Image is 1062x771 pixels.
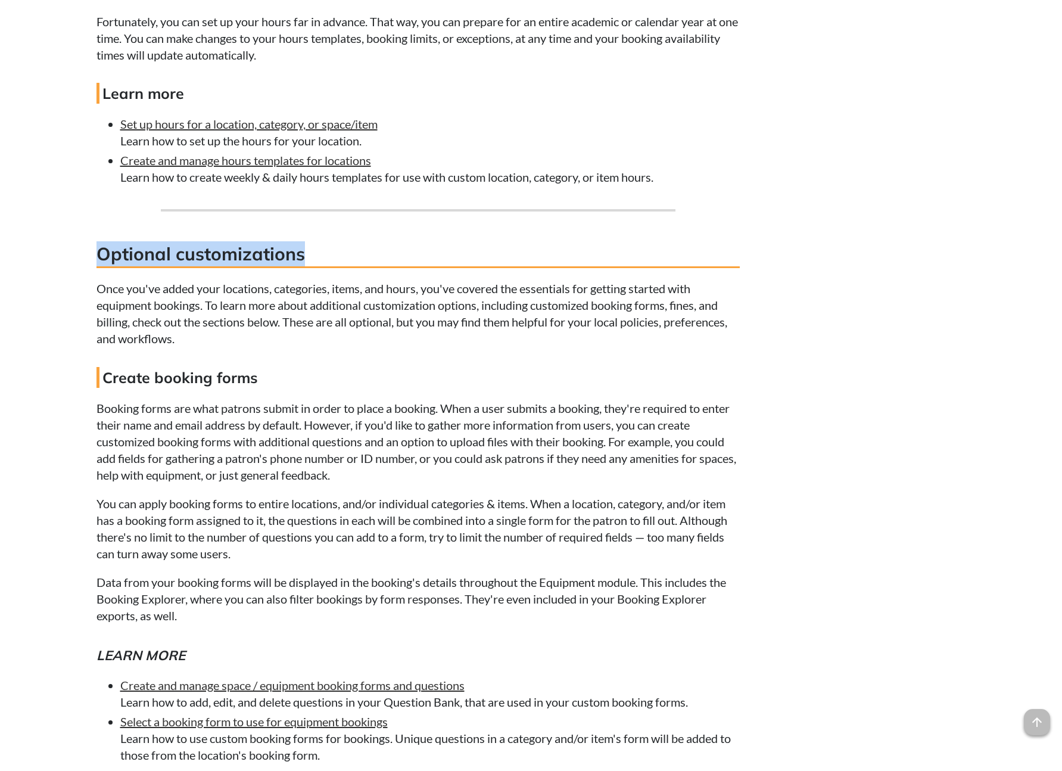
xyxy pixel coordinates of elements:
h5: Learn more [96,646,740,665]
span: arrow_upward [1024,709,1050,735]
h4: Create booking forms [96,367,740,388]
h3: Optional customizations [96,241,740,268]
a: Create and manage hours templates for locations [120,153,371,167]
p: Once you've added your locations, categories, items, and hours, you've covered the essentials for... [96,280,740,347]
a: arrow_upward [1024,710,1050,725]
a: Select a booking form to use for equipment bookings [120,714,388,729]
p: Fortunately, you can set up your hours far in advance. That way, you can prepare for an entire ac... [96,13,740,63]
p: You can apply booking forms to entire locations, and/or individual categories & items. When a loc... [96,495,740,562]
p: Booking forms are what patrons submit in order to place a booking. When a user submits a booking,... [96,400,740,483]
li: Learn how to create weekly & daily hours templates for use with custom location, category, or ite... [120,152,740,185]
a: Create and manage space / equipment booking forms and questions [120,678,465,692]
li: Learn how to add, edit, and delete questions in your Question Bank, that are used in your custom ... [120,677,740,710]
li: Learn how to use custom booking forms for bookings. Unique questions in a category and/or item's ... [120,713,740,763]
h4: Learn more [96,83,740,104]
p: Data from your booking forms will be displayed in the booking's details throughout the Equipment ... [96,574,740,624]
li: Learn how to set up the hours for your location. [120,116,740,149]
a: Set up hours for a location, category, or space/item [120,117,378,131]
